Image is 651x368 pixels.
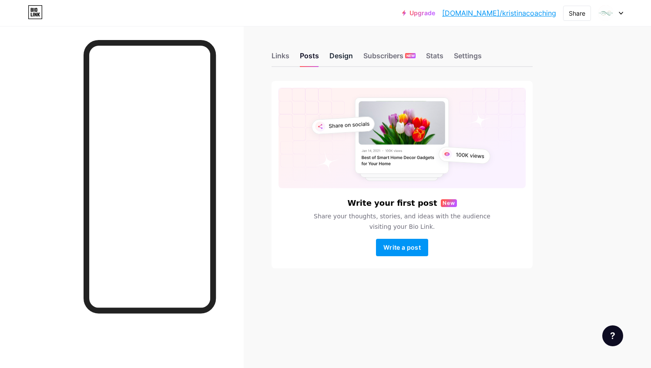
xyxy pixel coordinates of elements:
div: Links [272,50,289,66]
button: Write a post [376,239,428,256]
span: New [443,199,455,207]
div: Share [569,9,585,18]
span: Share your thoughts, stories, and ideas with the audience visiting your Bio Link. [303,211,501,232]
div: Posts [300,50,319,66]
span: Write a post [383,244,421,251]
div: Design [329,50,353,66]
h6: Write your first post [347,199,437,207]
span: NEW [406,53,415,58]
div: Settings [454,50,482,66]
img: kristinacoaching [597,5,614,21]
a: Upgrade [402,10,435,17]
a: [DOMAIN_NAME]/kristinacoaching [442,8,556,18]
div: Subscribers [363,50,416,66]
div: Stats [426,50,443,66]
